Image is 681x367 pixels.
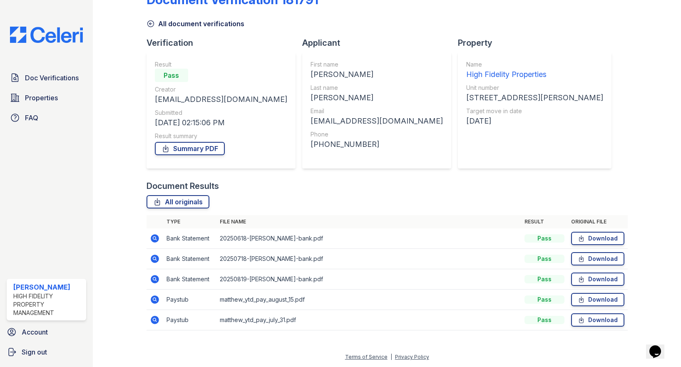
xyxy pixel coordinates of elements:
[466,115,603,127] div: [DATE]
[311,107,443,115] div: Email
[3,324,89,340] a: Account
[25,73,79,83] span: Doc Verifications
[22,327,48,337] span: Account
[147,180,219,192] div: Document Results
[163,215,216,228] th: Type
[311,92,443,104] div: [PERSON_NAME]
[571,293,624,306] a: Download
[521,215,568,228] th: Result
[155,109,287,117] div: Submitted
[302,37,458,49] div: Applicant
[524,316,564,324] div: Pass
[311,130,443,139] div: Phone
[216,290,521,310] td: matthew_ytd_pay_august_15.pdf
[311,115,443,127] div: [EMAIL_ADDRESS][DOMAIN_NAME]
[155,142,225,155] a: Summary PDF
[466,69,603,80] div: High Fidelity Properties
[25,93,58,103] span: Properties
[155,94,287,105] div: [EMAIL_ADDRESS][DOMAIN_NAME]
[155,60,287,69] div: Result
[3,27,89,43] img: CE_Logo_Blue-a8612792a0a2168367f1c8372b55b34899dd931a85d93a1a3d3e32e68fde9ad4.png
[646,334,673,359] iframe: chat widget
[163,310,216,330] td: Paystub
[466,60,603,80] a: Name High Fidelity Properties
[571,313,624,327] a: Download
[524,234,564,243] div: Pass
[7,109,86,126] a: FAQ
[7,69,86,86] a: Doc Verifications
[163,290,216,310] td: Paystub
[311,139,443,150] div: [PHONE_NUMBER]
[458,37,618,49] div: Property
[524,295,564,304] div: Pass
[13,292,83,317] div: High Fidelity Property Management
[147,195,209,208] a: All originals
[163,249,216,269] td: Bank Statement
[571,273,624,286] a: Download
[25,113,38,123] span: FAQ
[571,232,624,245] a: Download
[155,69,188,82] div: Pass
[568,215,628,228] th: Original file
[466,60,603,69] div: Name
[311,69,443,80] div: [PERSON_NAME]
[3,344,89,360] a: Sign out
[466,107,603,115] div: Target move in date
[395,354,429,360] a: Privacy Policy
[311,60,443,69] div: First name
[7,89,86,106] a: Properties
[216,249,521,269] td: 20250718-[PERSON_NAME]-bank.pdf
[13,282,83,292] div: [PERSON_NAME]
[155,132,287,140] div: Result summary
[345,354,388,360] a: Terms of Service
[163,269,216,290] td: Bank Statement
[147,37,302,49] div: Verification
[524,255,564,263] div: Pass
[22,347,47,357] span: Sign out
[216,228,521,249] td: 20250618-[PERSON_NAME]-bank.pdf
[466,84,603,92] div: Unit number
[155,117,287,129] div: [DATE] 02:15:06 PM
[216,269,521,290] td: 20250819-[PERSON_NAME]-bank.pdf
[216,215,521,228] th: File name
[571,252,624,265] a: Download
[216,310,521,330] td: matthew_ytd_pay_july_31.pdf
[147,19,244,29] a: All document verifications
[311,84,443,92] div: Last name
[466,92,603,104] div: [STREET_ADDRESS][PERSON_NAME]
[163,228,216,249] td: Bank Statement
[524,275,564,283] div: Pass
[155,85,287,94] div: Creator
[390,354,392,360] div: |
